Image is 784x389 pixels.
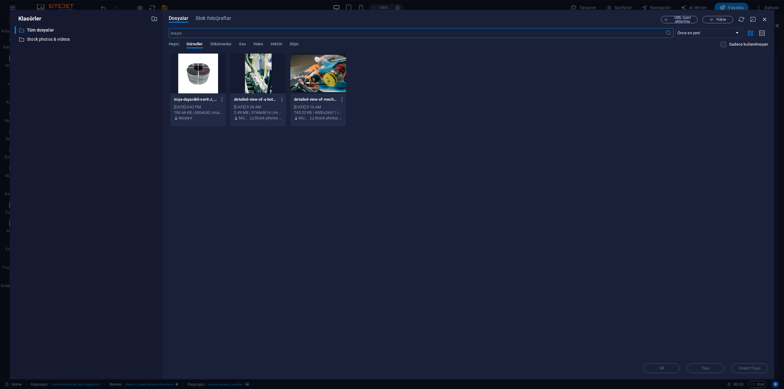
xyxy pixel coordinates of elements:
[187,40,203,49] span: Görseller
[750,16,756,23] i: Küçült
[253,40,263,49] span: Video
[15,36,158,43] div: Stock photos & videos
[27,36,146,43] p: Stock photos & videos
[234,97,277,102] p: detailed-view-of-a-bottling-line-in-a-high-tech-brewery-focusing-on-hoses-and-machinery-wWcXTTvIv...
[174,110,222,115] div: 106.66 KB | 600x600 | image/jpeg
[294,110,342,115] div: 745.22 KB | 4000x2667 | image/jpeg
[210,40,232,49] span: Dökümanlar
[169,40,179,49] span: Hepsi
[239,40,246,49] span: Ses
[174,97,217,102] p: isiya-dayanikli-serit-J_tx9KwMfSnXKn7UbRy9bg.jpg
[151,15,158,22] i: Yeni klasör oluştur
[169,28,665,38] input: Arayın
[716,18,726,21] span: Yükle
[290,40,299,49] span: Diğer
[234,104,282,110] div: [DATE] 9:26 AM
[15,15,41,23] p: Klasörler
[703,16,733,23] button: Yükle
[315,115,342,121] p: Stock photos & videos
[294,115,342,121] div: Yükleyen:: Müşteri | Klasör: Stock photos & videos
[738,16,745,23] i: Yeniden Yükle
[729,42,768,47] p: Sadece web sitesinde kullanılmayan dosyaları görüntüleyin. Bu oturum sırasında eklenen dosyalar h...
[294,97,337,102] p: detailed-view-of-mechanical-machinery-with-gears-and-wires-in-an-industrial-setting-Rf2UhHJhQ2fW4...
[670,16,695,23] span: URL içeri aktarma
[234,115,282,121] div: Yükleyen:: Müşteri | Klasör: Stock photos & videos
[169,15,188,22] span: Dosyalar
[174,104,222,110] div: [DATE] 4:42 PM
[299,115,308,121] p: Müşteri
[234,110,282,115] div: 2.49 MB | 3744x5616 | image/jpeg
[661,16,698,23] button: URL içeri aktarma
[294,104,342,110] div: [DATE] 9:16 AM
[196,15,231,22] span: Stok fotoğraflar
[270,40,282,49] span: Vektör
[15,26,16,34] div: ​
[179,115,192,121] p: Müşteri
[254,115,282,121] p: Stock photos & videos
[27,27,146,34] p: Tüm dosyalar
[239,115,248,121] p: Müşteri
